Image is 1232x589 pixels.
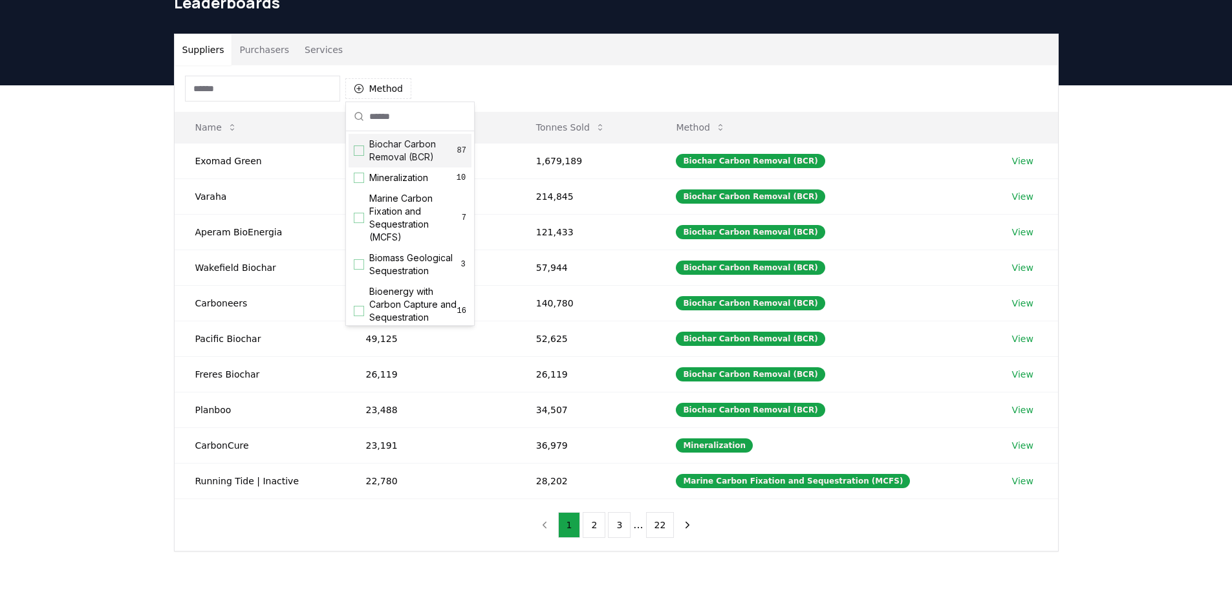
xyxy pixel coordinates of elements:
[175,34,232,65] button: Suppliers
[1012,297,1033,310] a: View
[369,171,428,184] span: Mineralization
[175,178,345,214] td: Varaha
[457,306,466,316] span: 16
[185,114,248,140] button: Name
[676,261,825,275] div: Biochar Carbon Removal (BCR)
[175,427,345,463] td: CarbonCure
[676,438,753,453] div: Mineralization
[515,285,656,321] td: 140,780
[175,356,345,392] td: Freres Biochar
[345,427,515,463] td: 23,191
[369,285,457,337] span: Bioenergy with Carbon Capture and Sequestration (BECCS)
[175,143,345,178] td: Exomad Green
[1012,475,1033,487] a: View
[1012,261,1033,274] a: View
[460,259,466,270] span: 3
[676,225,825,239] div: Biochar Carbon Removal (BCR)
[369,252,460,277] span: Biomass Geological Sequestration
[1012,403,1033,416] a: View
[676,154,825,168] div: Biochar Carbon Removal (BCR)
[676,332,825,346] div: Biochar Carbon Removal (BCR)
[175,285,345,321] td: Carboneers
[369,138,457,164] span: Biochar Carbon Removal (BCR)
[676,512,698,538] button: next page
[676,367,825,381] div: Biochar Carbon Removal (BCR)
[515,356,656,392] td: 26,119
[515,321,656,356] td: 52,625
[646,512,675,538] button: 22
[665,114,736,140] button: Method
[515,178,656,214] td: 214,845
[515,427,656,463] td: 36,979
[345,356,515,392] td: 26,119
[676,189,825,204] div: Biochar Carbon Removal (BCR)
[515,250,656,285] td: 57,944
[345,392,515,427] td: 23,488
[1012,190,1033,203] a: View
[608,512,631,538] button: 3
[232,34,297,65] button: Purchasers
[345,78,412,99] button: Method
[456,173,466,183] span: 10
[345,463,515,498] td: 22,780
[515,392,656,427] td: 34,507
[1012,368,1033,381] a: View
[1012,332,1033,345] a: View
[345,321,515,356] td: 49,125
[462,213,466,223] span: 7
[1012,439,1033,452] a: View
[175,214,345,250] td: Aperam BioEnergia
[676,474,910,488] div: Marine Carbon Fixation and Sequestration (MCFS)
[175,250,345,285] td: Wakefield Biochar
[676,403,825,417] div: Biochar Carbon Removal (BCR)
[369,192,462,244] span: Marine Carbon Fixation and Sequestration (MCFS)
[1012,155,1033,167] a: View
[515,143,656,178] td: 1,679,189
[175,321,345,356] td: Pacific Biochar
[526,114,616,140] button: Tonnes Sold
[175,392,345,427] td: Planboo
[676,296,825,310] div: Biochar Carbon Removal (BCR)
[457,145,466,156] span: 87
[558,512,581,538] button: 1
[583,512,605,538] button: 2
[1012,226,1033,239] a: View
[175,463,345,498] td: Running Tide | Inactive
[515,463,656,498] td: 28,202
[515,214,656,250] td: 121,433
[633,517,643,533] li: ...
[297,34,351,65] button: Services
